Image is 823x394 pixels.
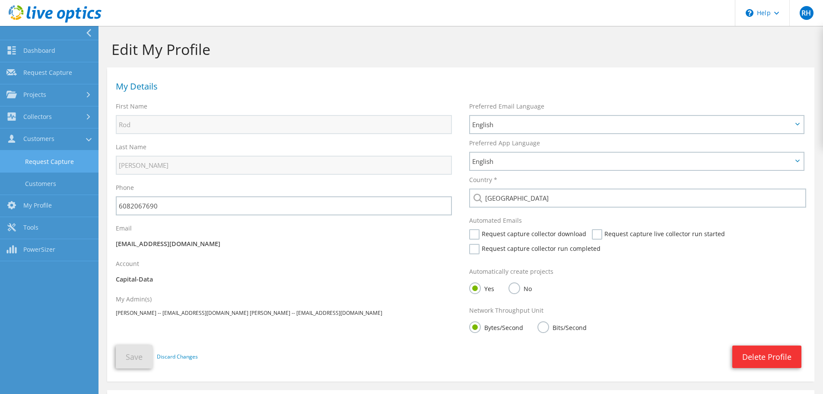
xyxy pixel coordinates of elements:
label: Bytes/Second [469,321,523,332]
h1: Edit My Profile [111,40,806,58]
span: RH [800,6,813,20]
label: Account [116,259,139,268]
label: Network Throughput Unit [469,306,543,315]
span: English [472,156,792,167]
label: No [508,282,532,293]
label: Request capture collector download [469,229,586,240]
p: Capital-Data [116,275,452,284]
label: Request capture collector run completed [469,244,601,254]
span: English [472,119,792,130]
a: Discard Changes [157,352,198,362]
button: Save [116,345,153,368]
label: Phone [116,183,134,192]
span: [PERSON_NAME] -- [EMAIL_ADDRESS][DOMAIN_NAME] [250,309,382,317]
h1: My Details [116,82,801,91]
label: Last Name [116,143,146,151]
label: Automated Emails [469,216,522,225]
label: Preferred Email Language [469,102,544,111]
label: Request capture live collector run started [592,229,725,240]
label: First Name [116,102,147,111]
p: [EMAIL_ADDRESS][DOMAIN_NAME] [116,239,452,249]
svg: \n [746,9,753,17]
label: Automatically create projects [469,267,553,276]
label: Yes [469,282,494,293]
span: [PERSON_NAME] -- [EMAIL_ADDRESS][DOMAIN_NAME] [116,309,248,317]
label: Email [116,224,132,233]
label: My Admin(s) [116,295,152,304]
label: Country * [469,176,497,184]
label: Bits/Second [537,321,587,332]
label: Preferred App Language [469,139,540,147]
a: Delete Profile [732,346,801,368]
